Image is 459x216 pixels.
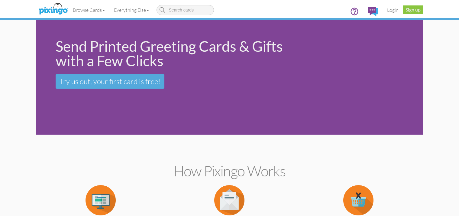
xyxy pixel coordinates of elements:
[56,74,164,89] a: Try us out, your first card is free!
[56,39,289,68] div: Send Printed Greeting Cards & Gifts with a Few Clicks
[86,185,116,215] img: item.alt
[368,7,378,16] img: comments.svg
[157,5,214,15] input: Search cards
[47,163,412,179] h2: How Pixingo works
[37,2,69,17] img: pixingo logo
[383,2,403,18] a: Login
[343,185,373,215] img: item.alt
[403,5,423,14] a: Sign up
[68,2,109,18] a: Browse Cards
[214,185,244,215] img: item.alt
[109,2,154,18] a: Everything Else
[60,77,160,86] span: Try us out, your first card is free!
